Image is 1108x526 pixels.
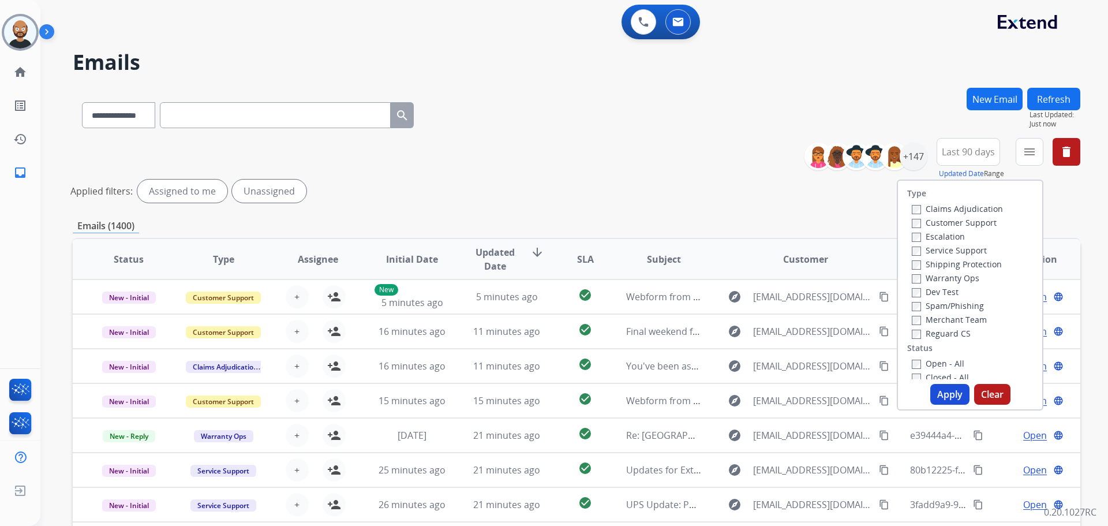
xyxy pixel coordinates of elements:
[286,389,309,412] button: +
[907,188,926,199] label: Type
[912,260,921,270] input: Shipping Protection
[626,464,998,476] span: Updates for Extend 10546066-3a76-410a-877a-958ac1fe3e1f_Brittany [PERSON_NAME]
[879,396,889,406] mat-icon: content_copy
[1044,505,1096,519] p: 0.20.1027RC
[102,465,156,477] span: New - Initial
[286,285,309,308] button: +
[728,463,742,477] mat-icon: explore
[973,465,983,475] mat-icon: content_copy
[114,252,144,266] span: Status
[912,233,921,242] input: Escalation
[578,357,592,371] mat-icon: check_circle
[910,464,1084,476] span: 80b12225-f355-4465-9571-8f36824ada33
[213,252,234,266] span: Type
[327,290,341,304] mat-icon: person_add
[294,290,300,304] span: +
[912,247,921,256] input: Service Support
[626,290,888,303] span: Webform from [EMAIL_ADDRESS][DOMAIN_NAME] on [DATE]
[626,325,752,338] span: Final weekend for fall savings
[190,499,256,512] span: Service Support
[102,326,156,338] span: New - Initial
[473,360,540,372] span: 11 minutes ago
[327,428,341,442] mat-icon: person_add
[379,464,446,476] span: 25 minutes ago
[912,328,971,339] label: Reguard CS
[753,428,872,442] span: [EMAIL_ADDRESS][DOMAIN_NAME]
[286,458,309,482] button: +
[937,138,1000,166] button: Last 90 days
[939,169,984,178] button: Updated Date
[728,394,742,408] mat-icon: explore
[379,394,446,407] span: 15 minutes ago
[530,245,544,259] mat-icon: arrow_downward
[232,180,306,203] div: Unassigned
[912,300,984,311] label: Spam/Phishing
[912,316,921,325] input: Merchant Team
[753,290,872,304] span: [EMAIL_ADDRESS][DOMAIN_NAME]
[1023,463,1047,477] span: Open
[910,498,1083,511] span: 3fadd9a9-96de-4965-83a9-f5629d31f275
[626,394,888,407] span: Webform from [EMAIL_ADDRESS][DOMAIN_NAME] on [DATE]
[967,88,1023,110] button: New Email
[912,205,921,214] input: Claims Adjudication
[1060,145,1073,159] mat-icon: delete
[626,360,989,372] span: You've been assigned a new service order: 8dd8dc96-6c1c-43b6-b22d-1ab4a5f818fb
[753,498,872,512] span: [EMAIL_ADDRESS][DOMAIN_NAME]
[912,374,921,383] input: Closed - All
[942,150,995,154] span: Last 90 days
[1023,145,1036,159] mat-icon: menu
[753,359,872,373] span: [EMAIL_ADDRESS][DOMAIN_NAME]
[327,394,341,408] mat-icon: person_add
[900,143,927,170] div: +147
[294,498,300,512] span: +
[102,396,156,408] span: New - Initial
[578,392,592,406] mat-icon: check_circle
[286,320,309,343] button: +
[13,99,27,113] mat-icon: list_alt
[395,109,409,122] mat-icon: search
[728,290,742,304] mat-icon: explore
[1030,120,1080,129] span: Just now
[386,252,438,266] span: Initial Date
[912,314,987,325] label: Merchant Team
[1053,430,1064,441] mat-icon: language
[294,324,300,338] span: +
[879,326,889,337] mat-icon: content_copy
[973,430,983,441] mat-icon: content_copy
[186,396,261,408] span: Customer Support
[73,219,139,233] p: Emails (1400)
[912,330,921,339] input: Reguard CS
[879,292,889,302] mat-icon: content_copy
[13,132,27,146] mat-icon: history
[73,51,1080,74] h2: Emails
[879,465,889,475] mat-icon: content_copy
[294,428,300,442] span: +
[912,217,997,228] label: Customer Support
[974,384,1010,405] button: Clear
[912,245,987,256] label: Service Support
[379,360,446,372] span: 16 minutes ago
[907,342,933,354] label: Status
[13,65,27,79] mat-icon: home
[910,429,1090,442] span: e39444a4-a8da-40be-970c-7884bbc5d154
[912,286,959,297] label: Dev Test
[728,359,742,373] mat-icon: explore
[398,429,426,442] span: [DATE]
[379,325,446,338] span: 16 minutes ago
[783,252,828,266] span: Customer
[327,324,341,338] mat-icon: person_add
[473,394,540,407] span: 15 minutes ago
[912,372,969,383] label: Closed - All
[327,359,341,373] mat-icon: person_add
[102,292,156,304] span: New - Initial
[912,360,921,369] input: Open - All
[137,180,227,203] div: Assigned to me
[578,323,592,337] mat-icon: check_circle
[294,394,300,408] span: +
[647,252,681,266] span: Subject
[912,203,1003,214] label: Claims Adjudication
[186,292,261,304] span: Customer Support
[578,427,592,441] mat-icon: check_circle
[379,498,446,511] span: 26 minutes ago
[102,361,156,373] span: New - Initial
